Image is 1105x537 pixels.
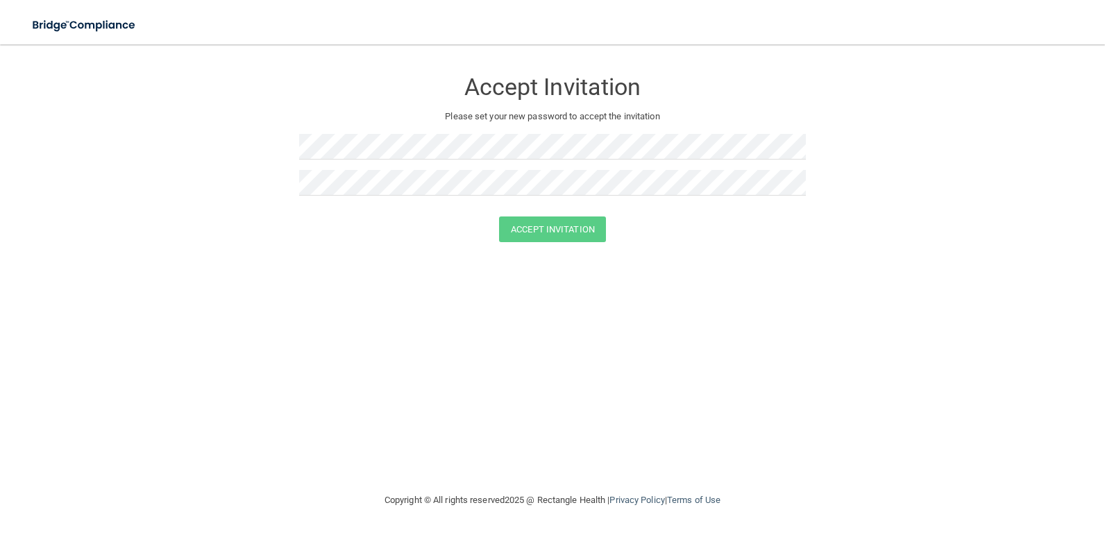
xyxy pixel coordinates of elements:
h3: Accept Invitation [299,74,806,100]
img: bridge_compliance_login_screen.278c3ca4.svg [21,11,149,40]
a: Terms of Use [667,495,720,505]
button: Accept Invitation [499,216,606,242]
p: Please set your new password to accept the invitation [310,108,795,125]
div: Copyright © All rights reserved 2025 @ Rectangle Health | | [299,478,806,522]
a: Privacy Policy [609,495,664,505]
